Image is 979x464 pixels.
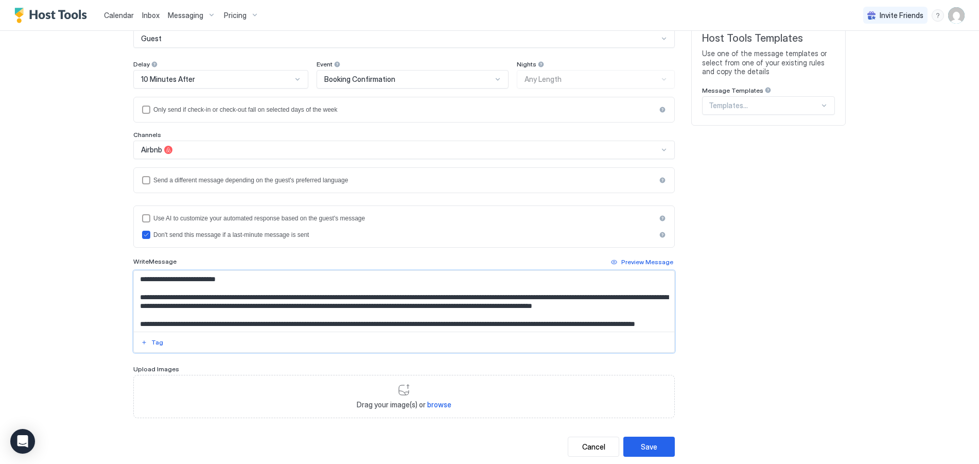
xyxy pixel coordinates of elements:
[702,32,835,45] span: Host Tools Templates
[141,145,162,154] span: Airbnb
[142,231,666,239] div: disableIfLastMinute
[133,257,177,265] span: Write Message
[153,106,656,113] div: Only send if check-in or check-out fall on selected days of the week
[224,11,247,20] span: Pricing
[932,9,944,22] div: menu
[133,365,179,373] span: Upload Images
[641,441,657,452] div: Save
[142,176,666,184] div: languagesEnabled
[141,75,195,84] span: 10 Minutes After
[168,11,203,20] span: Messaging
[134,271,674,332] textarea: Input Field
[880,11,923,20] span: Invite Friends
[702,87,763,94] span: Message Templates
[153,177,656,184] div: Send a different message depending on the guest's preferred language
[142,10,160,21] a: Inbox
[621,257,673,267] div: Preview Message
[139,336,165,349] button: Tag
[517,60,536,68] span: Nights
[141,34,162,43] span: Guest
[142,214,666,222] div: useAI
[623,437,675,457] button: Save
[142,11,160,20] span: Inbox
[142,106,666,114] div: isLimited
[317,60,333,68] span: Event
[104,11,134,20] span: Calendar
[582,441,605,452] div: Cancel
[948,7,965,24] div: User profile
[133,60,150,68] span: Delay
[104,10,134,21] a: Calendar
[133,131,161,139] span: Channels
[153,215,656,222] div: Use AI to customize your automated response based on the guest's message
[702,49,835,76] span: Use one of the message templates or select from one of your existing rules and copy the details
[427,400,451,409] span: browse
[14,8,92,23] a: Host Tools Logo
[151,338,163,347] div: Tag
[153,231,656,238] div: Don't send this message if a last-minute message is sent
[609,256,675,268] button: Preview Message
[357,400,451,409] span: Drag your image(s) or
[568,437,619,457] button: Cancel
[10,429,35,454] div: Open Intercom Messenger
[324,75,395,84] span: Booking Confirmation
